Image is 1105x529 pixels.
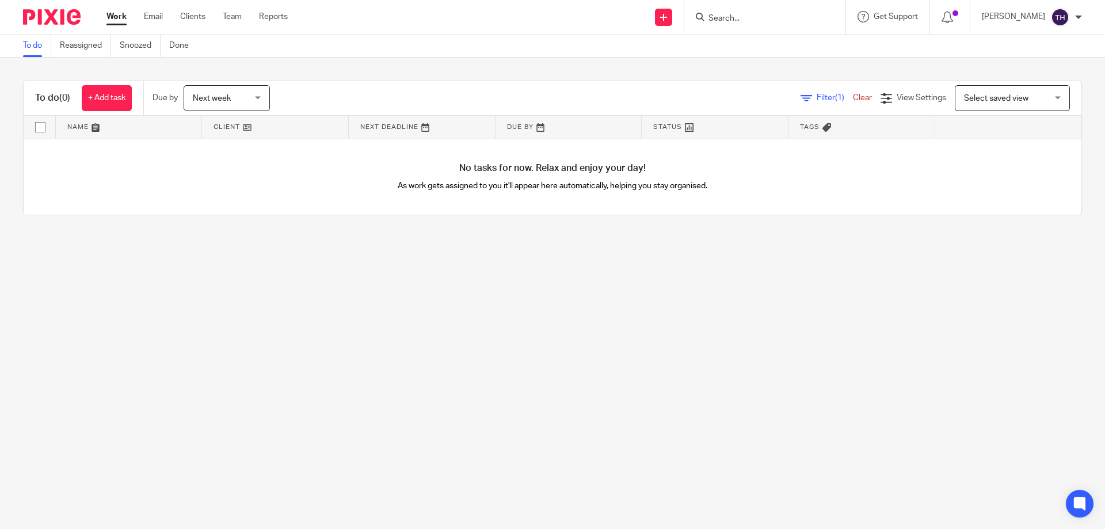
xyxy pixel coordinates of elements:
[144,11,163,22] a: Email
[23,35,51,57] a: To do
[897,94,946,102] span: View Settings
[120,35,161,57] a: Snoozed
[60,35,111,57] a: Reassigned
[180,11,205,22] a: Clients
[1051,8,1069,26] img: svg%3E
[982,11,1045,22] p: [PERSON_NAME]
[153,92,178,104] p: Due by
[874,13,918,21] span: Get Support
[835,94,844,102] span: (1)
[288,180,817,192] p: As work gets assigned to you it'll appear here automatically, helping you stay organised.
[59,93,70,102] span: (0)
[82,85,132,111] a: + Add task
[853,94,872,102] a: Clear
[259,11,288,22] a: Reports
[23,9,81,25] img: Pixie
[800,124,820,130] span: Tags
[223,11,242,22] a: Team
[106,11,127,22] a: Work
[707,14,811,24] input: Search
[35,92,70,104] h1: To do
[817,94,853,102] span: Filter
[24,162,1081,174] h4: No tasks for now. Relax and enjoy your day!
[964,94,1028,102] span: Select saved view
[169,35,197,57] a: Done
[193,94,231,102] span: Next week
